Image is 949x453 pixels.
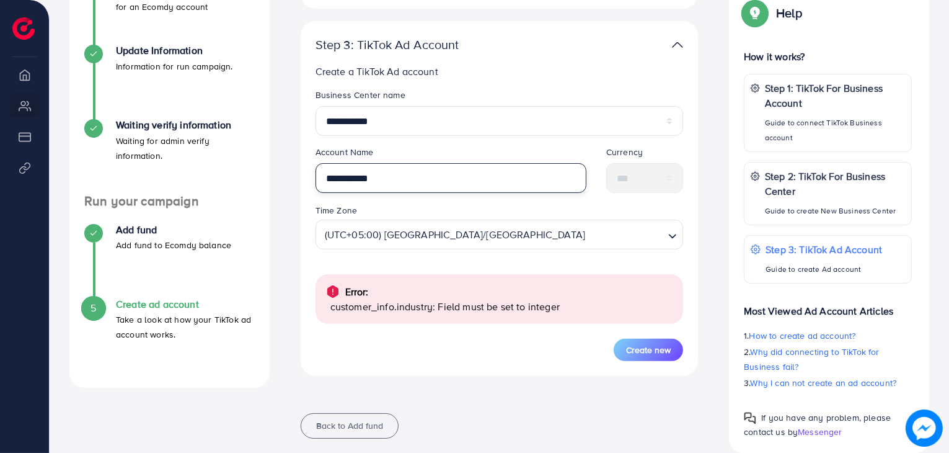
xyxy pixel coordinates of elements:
[744,2,766,24] img: Popup guide
[116,59,233,74] p: Information for run campaign.
[316,204,357,217] label: Time Zone
[116,224,231,236] h4: Add fund
[322,223,588,246] span: (UTC+05:00) [GEOGRAPHIC_DATA]/[GEOGRAPHIC_DATA]
[765,169,905,199] p: Step 2: TikTok For Business Center
[798,426,842,438] span: Messenger
[744,49,912,64] p: How it works?
[116,119,255,131] h4: Waiting verify information
[69,194,270,209] h4: Run your campaign
[316,64,684,79] p: Create a TikTok Ad account
[316,89,684,106] legend: Business Center name
[116,298,255,310] h4: Create ad account
[749,330,856,342] span: How to create ad account?
[589,223,663,246] input: Search for option
[744,346,879,373] span: Why did connecting to TikTok for Business fail?
[765,204,905,218] p: Guide to create New Business Center
[751,377,897,389] span: Why I can not create an ad account?
[744,411,891,438] span: If you have any problem, please contact us by
[90,301,96,315] span: 5
[116,133,255,163] p: Waiting for admin verify information.
[626,344,671,356] span: Create new
[116,45,233,56] h4: Update Information
[606,146,683,163] legend: Currency
[316,220,684,249] div: Search for option
[69,45,270,119] li: Update Information
[744,412,756,424] img: Popup guide
[116,312,255,342] p: Take a look at how your TikTok ad account works.
[672,36,683,54] img: TikTok partner
[744,328,912,343] p: 1.
[765,115,905,145] p: Guide to connect TikTok Business account
[906,410,942,446] img: image
[776,6,802,20] p: Help
[744,344,912,374] p: 2.
[69,298,270,373] li: Create ad account
[69,119,270,194] li: Waiting verify information
[12,17,35,40] img: logo
[766,262,882,277] p: Guide to create Ad account
[116,238,231,253] p: Add fund to Ecomdy balance
[316,419,383,432] span: Back to Add fund
[301,413,399,439] button: Back to Add fund
[325,284,340,299] img: alert
[316,146,586,163] legend: Account Name
[330,299,674,314] p: customer_info.industry: Field must be set to integer
[69,224,270,298] li: Add fund
[316,37,554,52] p: Step 3: TikTok Ad Account
[744,294,912,318] p: Most Viewed Ad Account Articles
[765,81,905,110] p: Step 1: TikTok For Business Account
[766,242,882,257] p: Step 3: TikTok Ad Account
[614,339,683,361] button: Create new
[744,375,912,390] p: 3.
[345,284,369,299] p: Error:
